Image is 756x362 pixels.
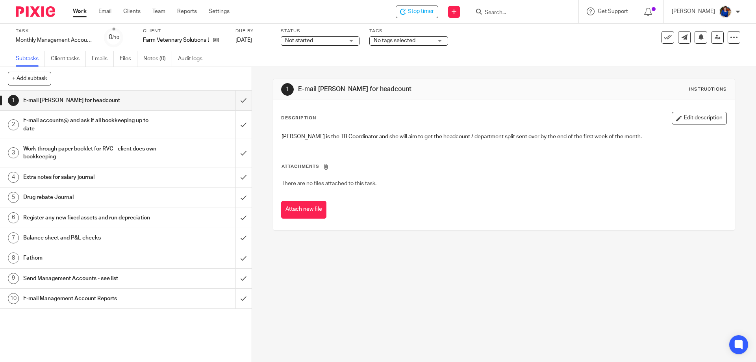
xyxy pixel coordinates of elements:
[23,293,159,304] h1: E-mail Management Account Reports
[112,35,119,40] small: /10
[92,51,114,67] a: Emails
[23,95,159,106] h1: E-mail [PERSON_NAME] for headcount
[143,51,172,67] a: Notes (0)
[209,7,230,15] a: Settings
[282,164,319,169] span: Attachments
[123,7,141,15] a: Clients
[672,112,727,124] button: Edit description
[282,133,726,141] p: [PERSON_NAME] is the TB Coordinator and she will aim to get the headcount / department split sent...
[396,6,438,18] div: Farm Veterinary Solutions Ltd - Monthly Management Accounts - Farm Vets
[281,83,294,96] div: 1
[23,232,159,244] h1: Balance sheet and P&L checks
[23,252,159,264] h1: Fathom
[120,51,137,67] a: Files
[8,232,19,243] div: 7
[23,212,159,224] h1: Register any new fixed assets and run depreciation
[484,9,555,17] input: Search
[8,212,19,223] div: 6
[109,33,119,42] div: 0
[23,273,159,284] h1: Send Management Accounts - see list
[98,7,111,15] a: Email
[8,293,19,304] div: 10
[23,171,159,183] h1: Extra notes for salary journal
[298,85,521,93] h1: E-mail [PERSON_NAME] for headcount
[285,38,313,43] span: Not started
[16,6,55,17] img: Pixie
[408,7,434,16] span: Stop timer
[23,115,159,135] h1: E-mail accounts@ and ask if all bookkeeping up to date
[235,37,252,43] span: [DATE]
[16,28,94,34] label: Task
[73,7,87,15] a: Work
[281,28,359,34] label: Status
[143,28,226,34] label: Client
[281,115,316,121] p: Description
[235,28,271,34] label: Due by
[16,51,45,67] a: Subtasks
[374,38,415,43] span: No tags selected
[178,51,208,67] a: Audit logs
[282,181,376,186] span: There are no files attached to this task.
[598,9,628,14] span: Get Support
[8,119,19,130] div: 2
[23,191,159,203] h1: Drug rebate Journal
[8,95,19,106] div: 1
[8,273,19,284] div: 9
[369,28,448,34] label: Tags
[672,7,715,15] p: [PERSON_NAME]
[143,36,209,44] p: Farm Veterinary Solutions Ltd
[8,192,19,203] div: 5
[8,252,19,264] div: 8
[719,6,732,18] img: Nicole.jpeg
[23,143,159,163] h1: Work through paper booklet for RVC - client does own bookkeeping
[8,72,51,85] button: + Add subtask
[152,7,165,15] a: Team
[281,201,326,219] button: Attach new file
[51,51,86,67] a: Client tasks
[16,36,94,44] div: Monthly Management Accounts - Farm Vets
[8,147,19,158] div: 3
[689,86,727,93] div: Instructions
[177,7,197,15] a: Reports
[8,172,19,183] div: 4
